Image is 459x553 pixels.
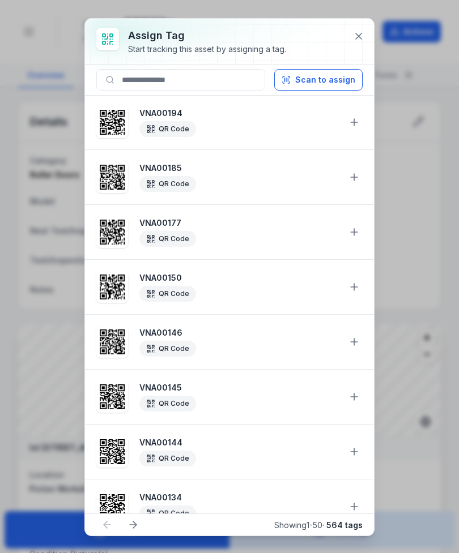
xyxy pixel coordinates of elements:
strong: VNA00145 [139,382,339,393]
strong: VNA00185 [139,162,339,174]
div: QR Code [139,121,196,137]
strong: VNA00146 [139,327,339,338]
div: QR Code [139,396,196,411]
strong: VNA00177 [139,217,339,229]
div: QR Code [139,341,196,357]
button: Scan to assign [274,69,363,91]
h3: Assign tag [128,28,286,44]
div: QR Code [139,451,196,466]
strong: VNA00194 [139,108,339,119]
strong: VNA00144 [139,437,339,448]
strong: VNA00150 [139,272,339,284]
div: QR Code [139,286,196,302]
span: Showing 1 - 50 · [274,520,363,530]
strong: VNA00134 [139,492,339,503]
div: QR Code [139,176,196,192]
div: Start tracking this asset by assigning a tag. [128,44,286,55]
div: QR Code [139,505,196,521]
strong: 564 tags [326,520,363,530]
div: QR Code [139,231,196,247]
